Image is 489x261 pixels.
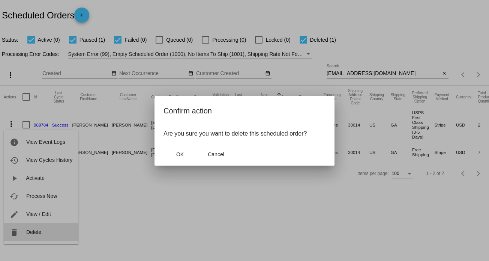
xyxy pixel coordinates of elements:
button: Close dialog [163,148,196,161]
h2: Confirm action [163,105,325,117]
p: Are you sure you want to delete this scheduled order? [163,130,325,137]
span: OK [176,151,184,157]
button: Close dialog [199,148,232,161]
span: Cancel [208,151,224,157]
